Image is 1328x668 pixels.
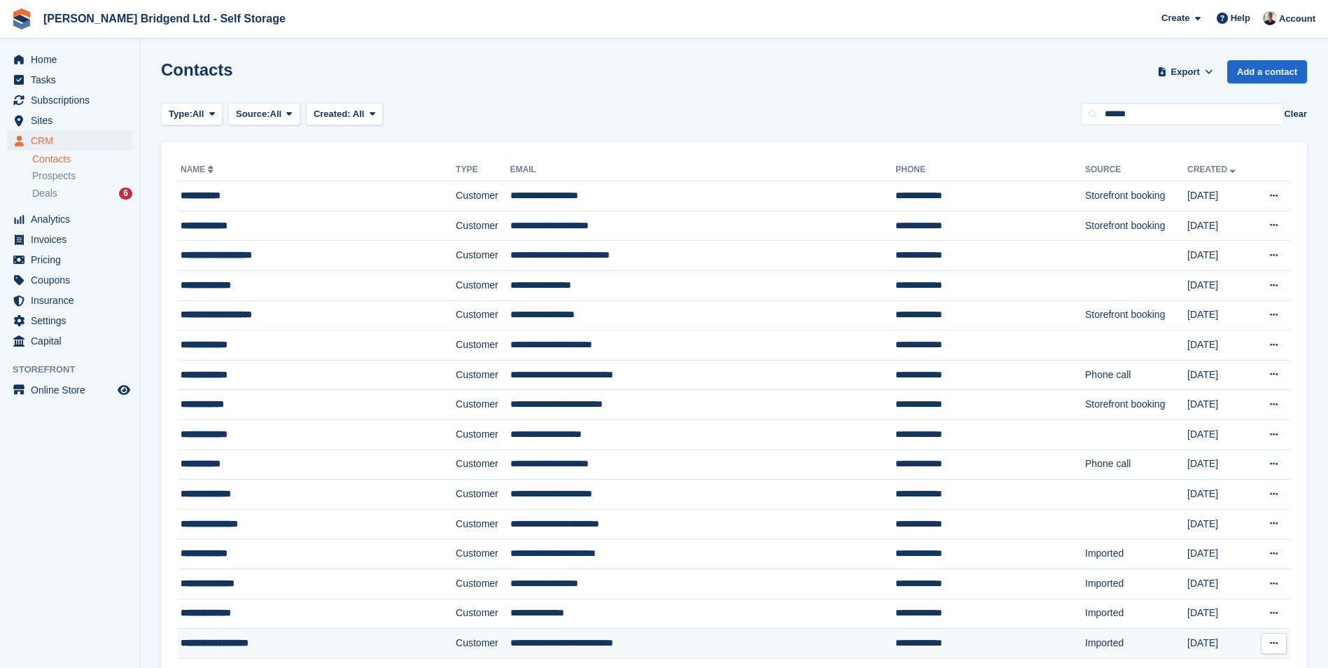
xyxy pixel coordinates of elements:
[13,363,139,377] span: Storefront
[456,241,510,271] td: Customer
[31,209,115,229] span: Analytics
[31,111,115,130] span: Sites
[1187,165,1238,174] a: Created
[31,90,115,110] span: Subscriptions
[1231,11,1250,25] span: Help
[1187,569,1252,599] td: [DATE]
[456,270,510,300] td: Customer
[1085,599,1187,629] td: Imported
[31,230,115,249] span: Invoices
[1187,360,1252,390] td: [DATE]
[169,107,193,121] span: Type:
[314,109,351,119] span: Created:
[1187,539,1252,569] td: [DATE]
[1187,419,1252,450] td: [DATE]
[32,169,132,183] a: Prospects
[116,382,132,398] a: Preview store
[31,270,115,290] span: Coupons
[1187,450,1252,480] td: [DATE]
[456,300,510,330] td: Customer
[456,450,510,480] td: Customer
[1279,12,1315,26] span: Account
[1161,11,1189,25] span: Create
[7,111,132,130] a: menu
[31,291,115,310] span: Insurance
[31,331,115,351] span: Capital
[1085,211,1187,241] td: Storefront booking
[456,509,510,539] td: Customer
[456,211,510,241] td: Customer
[456,569,510,599] td: Customer
[1085,181,1187,211] td: Storefront booking
[1187,480,1252,510] td: [DATE]
[7,131,132,151] a: menu
[7,380,132,400] a: menu
[32,169,76,183] span: Prospects
[1154,60,1216,83] button: Export
[456,480,510,510] td: Customer
[7,331,132,351] a: menu
[1085,300,1187,330] td: Storefront booking
[353,109,365,119] span: All
[32,186,132,201] a: Deals 6
[181,165,216,174] a: Name
[236,107,270,121] span: Source:
[456,599,510,629] td: Customer
[1085,360,1187,390] td: Phone call
[270,107,282,121] span: All
[7,70,132,90] a: menu
[456,330,510,361] td: Customer
[7,291,132,310] a: menu
[31,50,115,69] span: Home
[456,181,510,211] td: Customer
[1187,390,1252,420] td: [DATE]
[456,390,510,420] td: Customer
[1171,65,1200,79] span: Export
[193,107,204,121] span: All
[7,209,132,229] a: menu
[1187,599,1252,629] td: [DATE]
[1085,450,1187,480] td: Phone call
[895,159,1085,181] th: Phone
[32,187,57,200] span: Deals
[1187,629,1252,659] td: [DATE]
[456,419,510,450] td: Customer
[7,270,132,290] a: menu
[1085,390,1187,420] td: Storefront booking
[1187,330,1252,361] td: [DATE]
[119,188,132,200] div: 6
[1187,509,1252,539] td: [DATE]
[456,360,510,390] td: Customer
[510,159,896,181] th: Email
[1187,270,1252,300] td: [DATE]
[1085,629,1187,659] td: Imported
[1085,539,1187,569] td: Imported
[1227,60,1307,83] a: Add a contact
[1187,181,1252,211] td: [DATE]
[7,250,132,270] a: menu
[161,60,233,79] h1: Contacts
[31,250,115,270] span: Pricing
[456,539,510,569] td: Customer
[31,131,115,151] span: CRM
[7,50,132,69] a: menu
[31,70,115,90] span: Tasks
[11,8,32,29] img: stora-icon-8386f47178a22dfd0bd8f6a31ec36ba5ce8667c1dd55bd0f319d3a0aa187defe.svg
[1085,159,1187,181] th: Source
[1187,300,1252,330] td: [DATE]
[456,629,510,659] td: Customer
[1187,211,1252,241] td: [DATE]
[7,230,132,249] a: menu
[1085,569,1187,599] td: Imported
[31,311,115,330] span: Settings
[32,153,132,166] a: Contacts
[7,311,132,330] a: menu
[228,103,300,126] button: Source: All
[306,103,383,126] button: Created: All
[1187,241,1252,271] td: [DATE]
[1263,11,1277,25] img: Rhys Jones
[38,7,291,30] a: [PERSON_NAME] Bridgend Ltd - Self Storage
[161,103,223,126] button: Type: All
[1284,107,1307,121] button: Clear
[7,90,132,110] a: menu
